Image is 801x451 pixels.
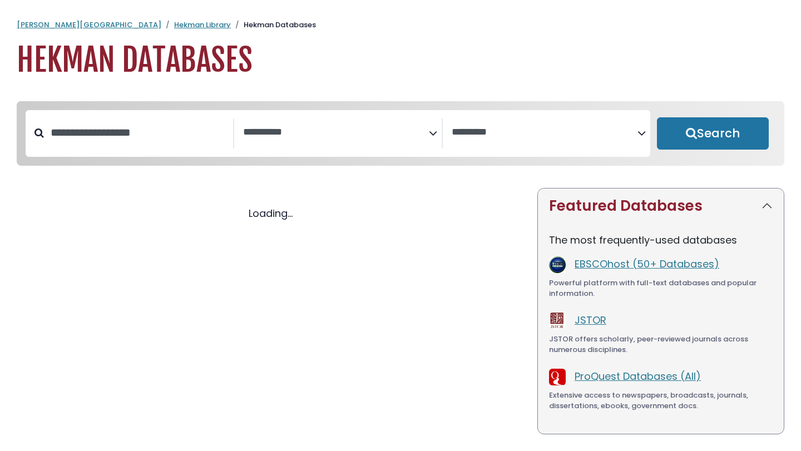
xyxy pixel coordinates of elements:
[231,19,316,31] li: Hekman Databases
[44,123,233,142] input: Search database by title or keyword
[575,313,606,327] a: JSTOR
[17,101,784,166] nav: Search filters
[17,19,161,30] a: [PERSON_NAME][GEOGRAPHIC_DATA]
[657,117,769,150] button: Submit for Search Results
[174,19,231,30] a: Hekman Library
[17,19,784,31] nav: breadcrumb
[243,127,429,138] textarea: Search
[538,189,784,224] button: Featured Databases
[549,277,773,299] div: Powerful platform with full-text databases and popular information.
[575,257,719,271] a: EBSCOhost (50+ Databases)
[549,390,773,412] div: Extensive access to newspapers, broadcasts, journals, dissertations, ebooks, government docs.
[575,369,701,383] a: ProQuest Databases (All)
[549,232,773,247] p: The most frequently-used databases
[549,334,773,355] div: JSTOR offers scholarly, peer-reviewed journals across numerous disciplines.
[17,206,524,221] div: Loading...
[17,42,784,79] h1: Hekman Databases
[452,127,637,138] textarea: Search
